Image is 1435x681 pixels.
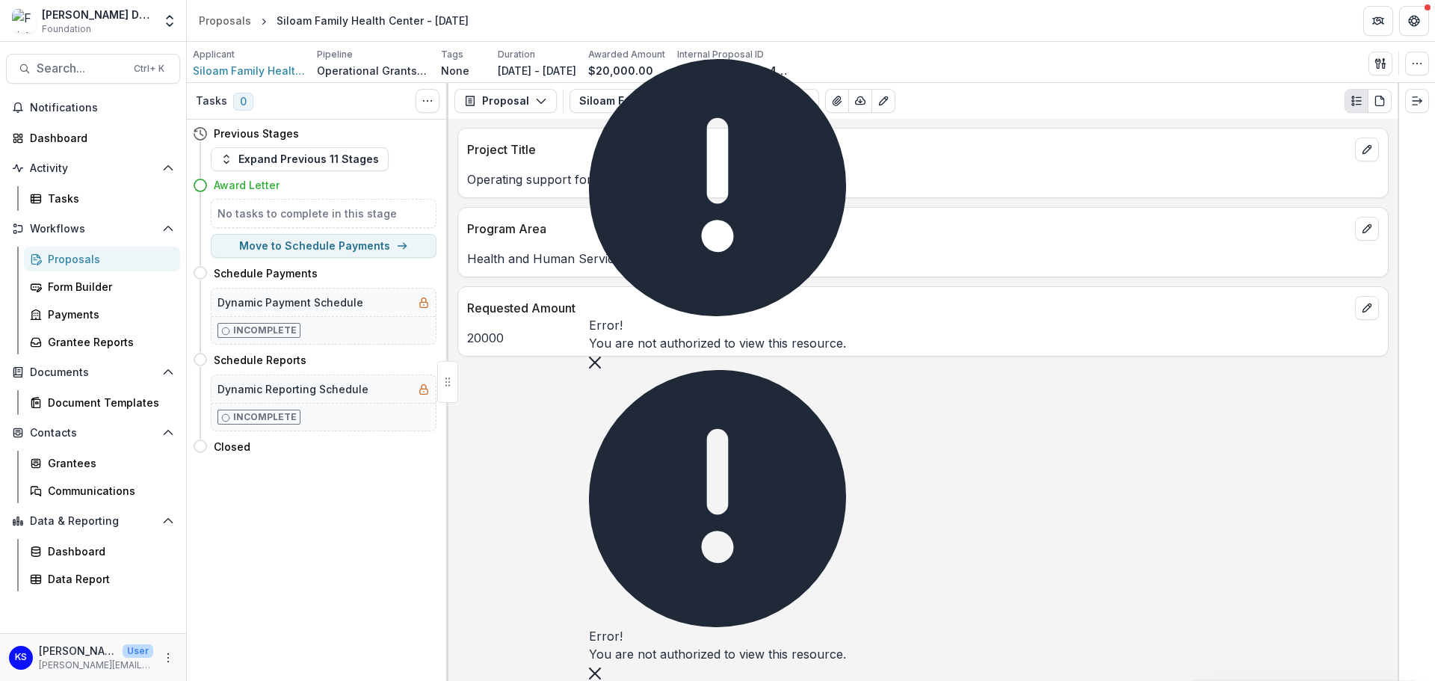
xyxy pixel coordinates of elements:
p: Incomplete [233,410,297,424]
h5: No tasks to complete in this stage [217,206,430,221]
p: Pipeline [317,48,353,61]
p: Internal Proposal ID [677,48,764,61]
a: Payments [24,302,180,327]
p: Applicant [193,48,235,61]
div: [PERSON_NAME] Data Sandbox [In Dev] [42,7,153,22]
a: Tasks [24,186,180,211]
button: PDF view [1368,89,1392,113]
a: Document Templates [24,390,180,415]
h4: Closed [214,439,250,454]
a: Proposals [24,247,180,271]
button: Move to Schedule Payments [211,234,436,258]
div: Proposals [48,251,168,267]
h3: Tasks [196,95,227,108]
div: Siloam Family Health Center - [DATE] [277,13,469,28]
a: Dashboard [6,126,180,150]
p: [DATE] - [DATE] [498,63,576,78]
p: [PERSON_NAME] [39,643,117,659]
div: Tasks [48,191,168,206]
p: User [123,644,153,658]
div: Kate Sorestad [15,653,27,662]
button: Siloam Family Health Center - [DATE]1 [570,89,819,113]
span: Notifications [30,102,174,114]
span: Documents [30,366,156,379]
p: 20000 [467,329,1379,347]
span: Workflows [30,223,156,235]
button: Partners [1363,6,1393,36]
button: More [159,649,177,667]
p: [PERSON_NAME][EMAIL_ADDRESS][DOMAIN_NAME] [39,659,153,672]
span: Foundation [42,22,91,36]
p: Program Area [467,220,1349,238]
span: Search... [37,61,125,76]
h4: Schedule Reports [214,352,306,368]
span: Activity [30,162,156,175]
button: Open Workflows [6,217,180,241]
img: Frist Data Sandbox [In Dev] [12,9,36,33]
button: Notifications [6,96,180,120]
button: Open Contacts [6,421,180,445]
button: View Attached Files [825,89,849,113]
h5: Dynamic Reporting Schedule [217,381,368,397]
p: Awarded Amount [588,48,665,61]
p: efc45855-b0d9-4c75-bfef-b254b6f06bb2 [677,63,789,78]
a: Grantee Reports [24,330,180,354]
button: edit [1355,217,1379,241]
div: Payments [48,306,168,322]
button: Plaintext view [1345,89,1368,113]
span: Contacts [30,427,156,440]
h4: Previous Stages [214,126,299,141]
button: Search... [6,54,180,84]
button: Get Help [1399,6,1429,36]
p: Tags [441,48,463,61]
p: None [441,63,469,78]
a: Grantees [24,451,180,475]
a: Proposals [193,10,257,31]
div: Grantee Reports [48,334,168,350]
div: Data Report [48,571,168,587]
p: Project Title [467,141,1349,158]
p: Operating support for 2025 [467,170,1379,188]
button: Open Activity [6,156,180,180]
button: Open Documents [6,360,180,384]
a: Dashboard [24,539,180,564]
button: Open entity switcher [159,6,180,36]
button: Edit as form [871,89,895,113]
button: Proposal [454,89,557,113]
h4: Award Letter [214,177,280,193]
a: Siloam Family Health Center [193,63,305,78]
button: Expand right [1405,89,1429,113]
p: Duration [498,48,535,61]
span: 0 [233,93,253,111]
p: Requested Amount [467,299,1349,317]
button: Toggle View Cancelled Tasks [416,89,439,113]
a: Form Builder [24,274,180,299]
p: Incomplete [233,324,297,337]
p: Health and Human Services [467,250,1379,268]
nav: breadcrumb [193,10,475,31]
p: $20,000.00 [588,63,653,78]
button: Expand Previous 11 Stages [211,147,389,171]
div: Ctrl + K [131,61,167,77]
a: Communications [24,478,180,503]
button: edit [1355,296,1379,320]
div: Proposals [199,13,251,28]
h5: Dynamic Payment Schedule [217,295,363,310]
a: Data Report [24,567,180,591]
button: edit [1355,138,1379,161]
div: Form Builder [48,279,168,295]
p: Operational Grants Pipeline [317,63,429,78]
span: Data & Reporting [30,515,156,528]
div: Dashboard [30,130,168,146]
div: Document Templates [48,395,168,410]
div: Dashboard [48,543,168,559]
button: Open Data & Reporting [6,509,180,533]
div: Grantees [48,455,168,471]
h4: Schedule Payments [214,265,318,281]
div: Communications [48,483,168,499]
